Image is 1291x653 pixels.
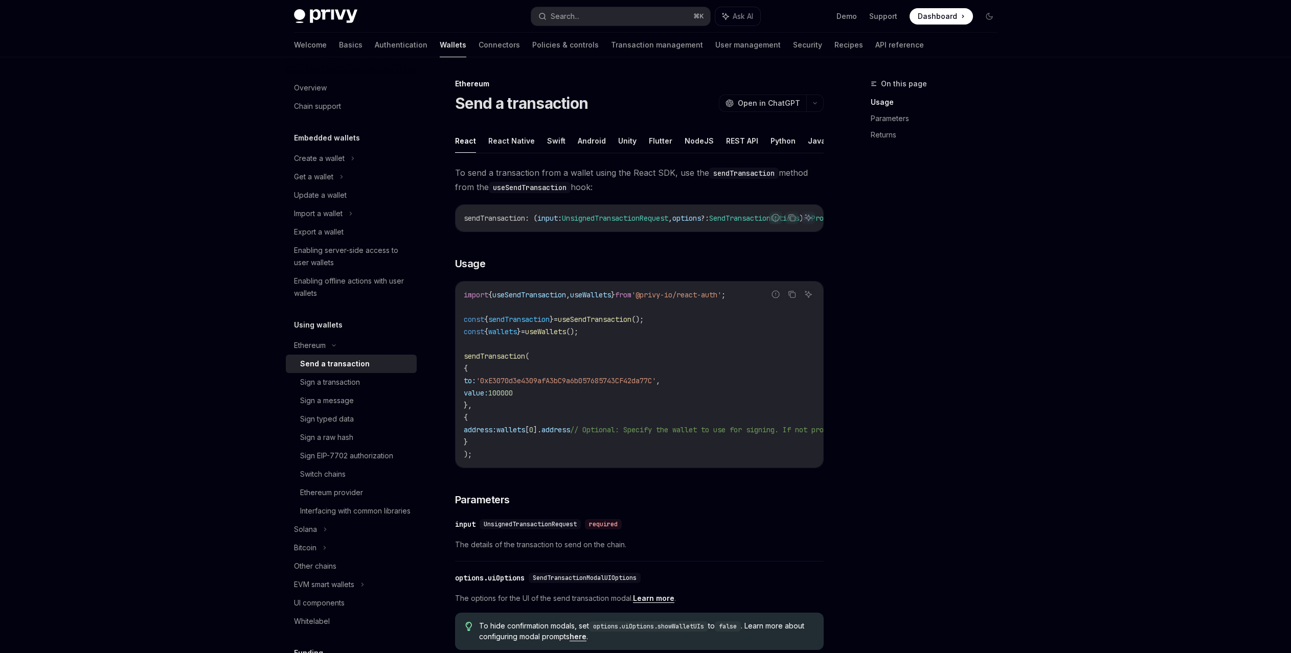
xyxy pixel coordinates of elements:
span: ; [721,290,726,299]
a: Recipes [834,33,863,57]
span: const [464,327,484,336]
div: Sign a message [300,394,354,407]
span: To send a transaction from a wallet using the React SDK, use the method from the hook: [455,166,824,194]
span: { [484,315,488,324]
span: , [668,214,672,223]
a: Chain support [286,97,417,115]
span: sendTransaction [488,315,550,324]
span: Open in ChatGPT [738,98,800,108]
div: Solana [294,523,317,535]
span: = [521,327,525,336]
h5: Using wallets [294,319,343,331]
h5: Embedded wallets [294,132,360,144]
code: false [715,621,741,632]
span: SendTransactionOptions [709,214,799,223]
span: SendTransactionModalUIOptions [533,574,637,582]
span: useSendTransaction [558,315,631,324]
button: Ask AI [715,7,760,26]
span: sendTransaction [464,214,525,223]
div: options.uiOptions [455,573,525,583]
a: Welcome [294,33,327,57]
div: Overview [294,82,327,94]
span: = [554,315,558,324]
button: Ask AI [802,211,815,224]
span: [ [525,425,529,434]
a: Whitelabel [286,612,417,631]
span: sendTransaction [464,352,525,361]
a: Transaction management [611,33,703,57]
button: Open in ChatGPT [719,95,806,112]
button: Unity [618,129,637,153]
div: Interfacing with common libraries [300,505,411,517]
span: input [537,214,558,223]
div: Export a wallet [294,226,344,238]
span: '@privy-io/react-auth' [631,290,721,299]
span: to: [464,376,476,385]
span: } [517,327,521,336]
a: Other chains [286,557,417,575]
a: Dashboard [910,8,973,25]
span: (); [566,327,578,336]
a: Sign a raw hash [286,428,417,447]
span: UnsignedTransactionRequest [484,520,577,528]
span: options [672,214,701,223]
a: Basics [339,33,363,57]
a: Usage [871,94,1006,110]
span: UnsignedTransactionRequest [562,214,668,223]
a: Sign EIP-7702 authorization [286,447,417,465]
span: from [615,290,631,299]
span: The options for the UI of the send transaction modal. . [455,592,824,604]
a: Export a wallet [286,223,417,241]
a: Learn more [633,594,674,603]
span: Dashboard [918,11,957,21]
a: Support [869,11,897,21]
button: Swift [547,129,565,153]
button: REST API [726,129,758,153]
span: , [566,290,570,299]
a: Parameters [871,110,1006,127]
code: sendTransaction [709,168,779,179]
button: Python [771,129,796,153]
span: ?: [701,214,709,223]
button: Java [808,129,826,153]
span: 100000 [488,388,513,398]
a: Sign typed data [286,410,417,428]
span: : [558,214,562,223]
span: : ( [525,214,537,223]
button: React [455,129,476,153]
span: address: [464,425,496,434]
span: const [464,315,484,324]
button: Flutter [649,129,672,153]
span: (); [631,315,644,324]
span: useWallets [525,327,566,336]
span: { [484,327,488,336]
div: Ethereum [455,79,824,89]
a: Authentication [375,33,427,57]
span: Usage [455,256,486,271]
a: User management [715,33,781,57]
code: options.uiOptions.showWalletUIs [589,621,708,632]
span: value: [464,388,488,398]
div: Sign EIP-7702 authorization [300,450,393,462]
div: Import a wallet [294,207,343,220]
span: { [464,364,468,373]
div: Bitcoin [294,542,316,554]
span: Parameters [455,493,510,507]
a: Policies & controls [532,33,599,57]
button: Report incorrect code [769,211,782,224]
span: { [488,290,492,299]
div: Enabling offline actions with user wallets [294,275,411,299]
h1: Send a transaction [455,94,588,112]
a: Overview [286,79,417,97]
span: The details of the transaction to send on the chain. [455,539,824,551]
span: } [550,315,554,324]
span: , [656,376,660,385]
div: Other chains [294,560,336,572]
span: { [464,413,468,422]
div: Get a wallet [294,171,333,183]
span: } [464,437,468,447]
div: Enabling server-side access to user wallets [294,244,411,269]
a: Ethereum provider [286,483,417,502]
span: ) [799,214,803,223]
a: Connectors [479,33,520,57]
